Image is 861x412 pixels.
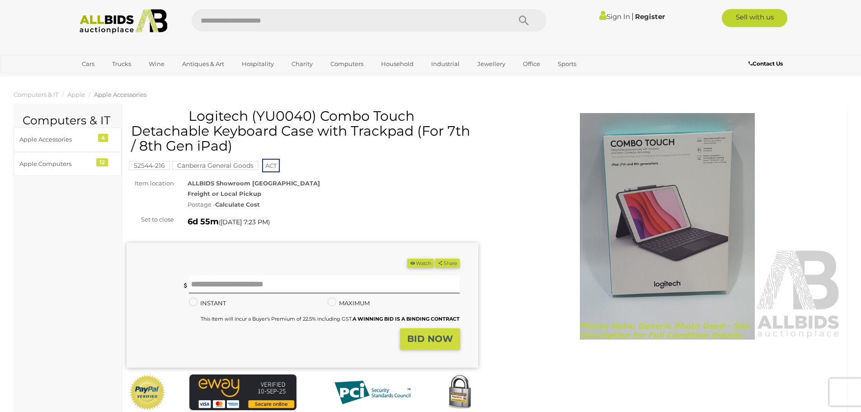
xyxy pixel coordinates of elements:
[19,159,94,169] div: Apple Computers
[106,57,137,71] a: Trucks
[129,162,170,169] a: 52544-216
[325,57,369,71] a: Computers
[552,57,582,71] a: Sports
[501,9,546,32] button: Search
[471,57,511,71] a: Jewellery
[120,178,181,189] div: Item location
[14,152,122,176] a: Apple Computers 12
[188,217,219,227] strong: 6d 55m
[435,259,460,268] button: Share
[219,218,270,226] span: ( )
[517,57,546,71] a: Office
[172,161,259,170] mark: Canberra General Goods
[98,134,108,142] div: 4
[327,374,418,411] img: PCI DSS compliant
[328,298,370,308] label: MAXIMUM
[407,333,453,344] strong: BID NOW
[23,114,113,127] h2: Computers & IT
[188,180,320,187] strong: ALLBIDS Showroom [GEOGRAPHIC_DATA]
[722,9,787,27] a: Sell with us
[188,199,478,210] div: Postage -
[189,298,226,308] label: INSTANT
[407,259,433,268] button: Watch
[76,57,100,71] a: Cars
[189,374,296,410] img: eWAY Payment Gateway
[425,57,466,71] a: Industrial
[120,214,181,225] div: Set to close
[236,57,280,71] a: Hospitality
[75,9,173,34] img: Allbids.com.au
[631,11,634,21] span: |
[172,162,259,169] a: Canberra General Goods
[67,91,85,98] a: Apple
[76,71,152,86] a: [GEOGRAPHIC_DATA]
[19,134,94,145] div: Apple Accessories
[129,374,166,411] img: Official PayPal Seal
[131,109,476,153] h1: Logitech (YU0040) Combo Touch Detachable Keyboard Case with Trackpad (For 7th / 8th Gen iPad)
[492,113,843,340] img: Logitech (YU0040) Combo Touch Detachable Keyboard Case with Trackpad (For 7th / 8th Gen iPad)
[375,57,419,71] a: Household
[748,59,785,69] a: Contact Us
[176,57,230,71] a: Antiques & Art
[442,374,478,411] img: Secured by Rapid SSL
[599,12,630,21] a: Sign In
[286,57,319,71] a: Charity
[201,316,460,322] small: This Item will incur a Buyer's Premium of 22.5% including GST.
[215,201,260,208] strong: Calculate Cost
[635,12,665,21] a: Register
[96,158,108,166] div: 12
[221,218,268,226] span: [DATE] 7:23 PM
[143,57,170,71] a: Wine
[14,91,58,98] a: Computers & IT
[129,161,170,170] mark: 52544-216
[407,259,433,268] li: Watch this item
[400,328,460,350] button: BID NOW
[14,128,122,152] a: Apple Accessories 4
[262,159,280,172] span: ACT
[353,316,460,322] b: A WINNING BID IS A BINDING CONTRACT
[188,190,261,197] strong: Freight or Local Pickup
[748,60,783,67] b: Contact Us
[94,91,146,98] a: Apple Accessories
